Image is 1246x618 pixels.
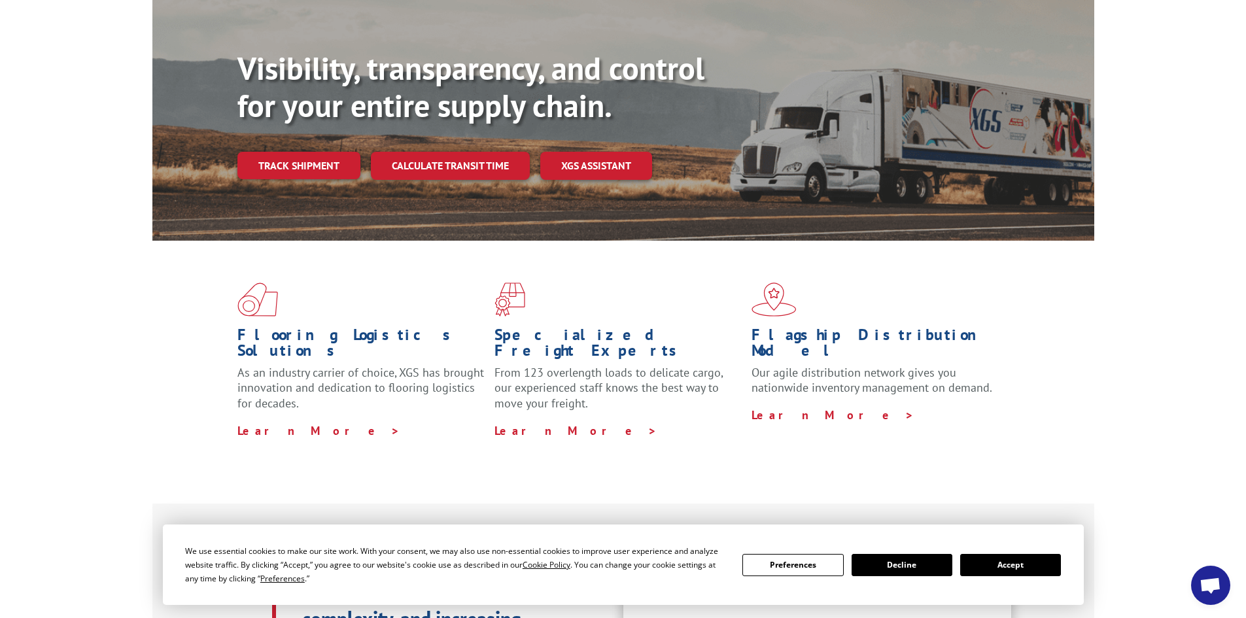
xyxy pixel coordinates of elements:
[852,554,952,576] button: Decline
[237,327,485,365] h1: Flooring Logistics Solutions
[742,554,843,576] button: Preferences
[494,423,657,438] a: Learn More >
[752,327,999,365] h1: Flagship Distribution Model
[371,152,530,180] a: Calculate transit time
[752,283,797,317] img: xgs-icon-flagship-distribution-model-red
[185,544,727,585] div: We use essential cookies to make our site work. With your consent, we may also use non-essential ...
[494,365,742,423] p: From 123 overlength loads to delicate cargo, our experienced staff knows the best way to move you...
[237,365,484,411] span: As an industry carrier of choice, XGS has brought innovation and dedication to flooring logistics...
[237,423,400,438] a: Learn More >
[752,365,992,396] span: Our agile distribution network gives you nationwide inventory management on demand.
[540,152,652,180] a: XGS ASSISTANT
[523,559,570,570] span: Cookie Policy
[237,152,360,179] a: Track shipment
[494,327,742,365] h1: Specialized Freight Experts
[237,283,278,317] img: xgs-icon-total-supply-chain-intelligence-red
[1191,566,1230,605] a: Open chat
[237,48,704,126] b: Visibility, transparency, and control for your entire supply chain.
[494,283,525,317] img: xgs-icon-focused-on-flooring-red
[260,573,305,584] span: Preferences
[960,554,1061,576] button: Accept
[752,407,914,422] a: Learn More >
[163,524,1084,605] div: Cookie Consent Prompt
